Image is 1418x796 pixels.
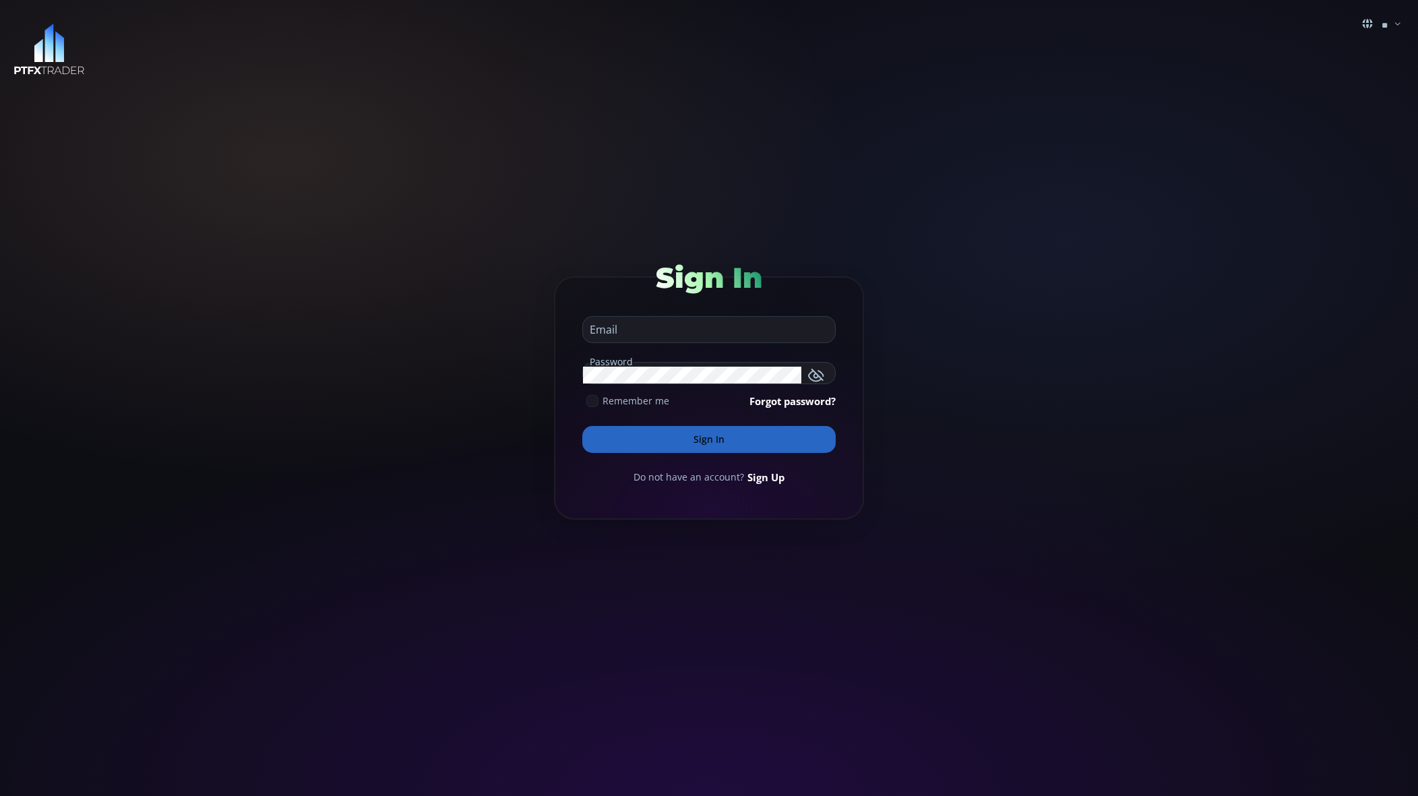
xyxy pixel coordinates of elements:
button: Sign In [582,426,836,453]
div: Do not have an account? [582,470,836,485]
span: Sign In [656,260,762,295]
span: Remember me [603,394,669,408]
img: LOGO [13,24,85,75]
a: Forgot password? [749,394,836,408]
a: Sign Up [747,470,784,485]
